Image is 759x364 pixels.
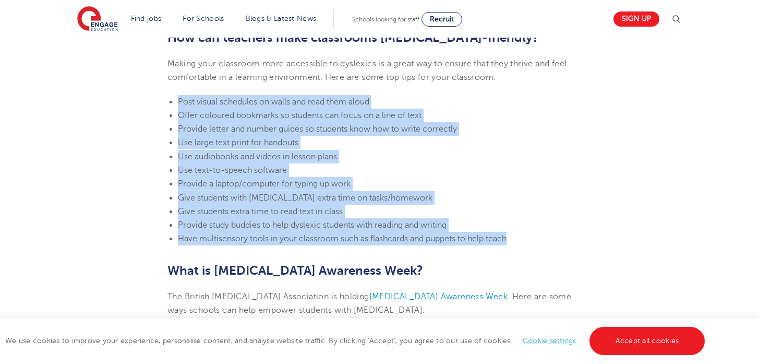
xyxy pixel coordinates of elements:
[167,263,423,278] b: What is [MEDICAL_DATA] Awareness Week?
[167,292,369,301] span: The British [MEDICAL_DATA] Association is holding
[523,337,576,345] a: Cookie settings
[246,15,317,22] a: Blogs & Latest News
[183,15,224,22] a: For Schools
[178,152,337,161] span: Use audiobooks and videos in lesson plans
[430,15,454,23] span: Recruit
[421,12,462,27] a: Recruit
[77,6,118,32] img: Engage Education
[178,179,351,189] span: Provide a laptop/computer for typing up work
[178,193,432,203] span: Give students with [MEDICAL_DATA] extra time on tasks/homework
[613,11,659,27] a: Sign up
[178,138,298,147] span: Use large text print for handouts
[178,234,507,243] span: Have multisensory tools in your classroom such as flashcards and puppets to help teach
[178,97,369,107] span: Post visual schedules on walls and read them aloud
[5,337,707,345] span: We use cookies to improve your experience, personalise content, and analyse website traffic. By c...
[369,292,508,301] a: [MEDICAL_DATA] Awareness Week
[178,220,447,230] span: Provide study buddies to help dyslexic students with reading and writing
[178,166,287,175] span: Use text-to-speech software
[352,16,419,23] span: Schools looking for staff
[167,292,571,315] span: . Here are some ways schools can help empower students with [MEDICAL_DATA]:
[178,207,343,216] span: Give students extra time to read text in class
[131,15,162,22] a: Find jobs
[178,124,457,134] span: Provide letter and number guides so students know how to write correctly
[178,111,421,120] span: Offer coloured bookmarks so students can focus on a line of text
[167,59,567,82] span: Making your classroom more accessible to dyslexics is a great way to ensure that they thrive and ...
[589,327,705,355] a: Accept all cookies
